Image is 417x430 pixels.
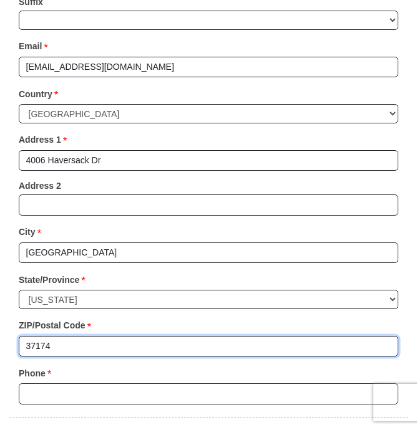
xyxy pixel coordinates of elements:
[19,271,79,289] strong: State/Province
[19,37,42,55] strong: Email
[19,131,61,148] strong: Address 1
[19,365,46,382] strong: Phone
[19,85,52,103] strong: Country
[19,317,86,334] strong: ZIP/Postal Code
[19,177,61,194] strong: Address 2
[19,223,35,241] strong: City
